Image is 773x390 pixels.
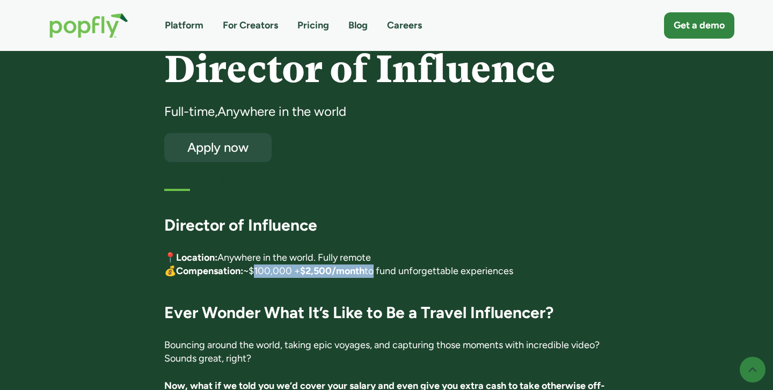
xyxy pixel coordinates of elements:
a: For Creators [223,19,278,32]
strong: $2,500/month [300,265,364,277]
a: Apply now [164,133,272,162]
a: Blog [348,19,368,32]
strong: Compensation: [176,265,243,277]
div: Get a demo [674,19,725,32]
a: Careers [387,19,422,32]
strong: Ever Wonder What It’s Like to Be a Travel Influencer? [164,303,553,322]
a: Pricing [297,19,329,32]
div: Full-time [164,103,215,120]
h4: Director of Influence [164,49,609,90]
p: Bouncing around the world, taking epic voyages, and capturing those moments with incredible video... [164,339,609,365]
div: Apply now [174,141,262,154]
div: , [215,103,217,120]
strong: Location: [176,252,217,263]
div: Anywhere in the world [217,103,346,120]
div: [DATE] [223,175,609,188]
a: Get a demo [664,12,734,39]
h5: First listed: [164,175,213,188]
a: Platform [165,19,203,32]
a: home [39,2,139,49]
p: 📍 Anywhere in the world. Fully remote 💰 ~$100,000 + to fund unforgettable experiences [164,251,609,278]
strong: Director of Influence [164,215,317,235]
